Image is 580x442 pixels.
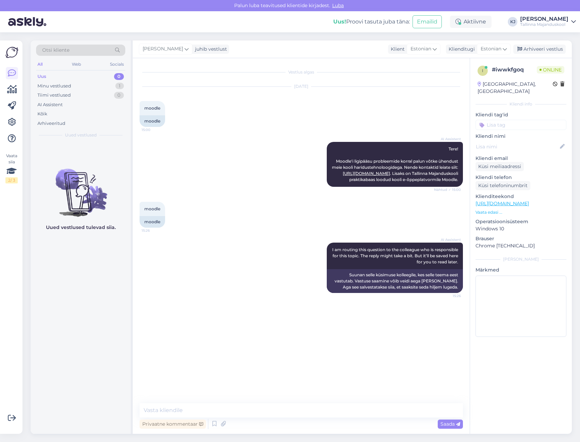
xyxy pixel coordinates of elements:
[115,83,124,89] div: 1
[144,206,160,211] span: moodle
[114,92,124,99] div: 0
[114,73,124,80] div: 0
[476,120,566,130] input: Lisa tag
[435,136,461,142] span: AI Assistent
[482,68,483,73] span: i
[42,47,69,54] span: Otsi kliente
[142,127,167,132] span: 15:00
[142,228,167,233] span: 15:26
[5,177,18,183] div: 2 / 3
[37,101,63,108] div: AI Assistent
[476,193,566,200] p: Klienditeekond
[478,81,553,95] div: [GEOGRAPHIC_DATA], [GEOGRAPHIC_DATA]
[31,157,131,218] img: No chats
[440,421,460,427] span: Saada
[476,266,566,274] p: Märkmed
[476,256,566,262] div: [PERSON_NAME]
[513,45,566,54] div: Arhiveeri vestlus
[5,153,18,183] div: Vaata siia
[476,209,566,215] p: Vaata edasi ...
[413,15,442,28] button: Emailid
[520,22,568,27] div: Tallinna Majanduskool
[410,45,431,53] span: Estonian
[333,18,410,26] div: Proovi tasuta juba täna:
[37,120,65,127] div: Arhiveeritud
[37,111,47,117] div: Kõik
[476,111,566,118] p: Kliendi tag'id
[143,45,183,53] span: [PERSON_NAME]
[333,18,346,25] b: Uus!
[343,171,390,176] a: [URL][DOMAIN_NAME]
[46,224,116,231] p: Uued vestlused tulevad siia.
[492,66,537,74] div: # iwwkfgoq
[476,242,566,249] p: Chrome [TECHNICAL_ID]
[476,200,529,207] a: [URL][DOMAIN_NAME]
[109,60,125,69] div: Socials
[140,83,463,89] div: [DATE]
[5,46,18,59] img: Askly Logo
[388,46,405,53] div: Klient
[37,73,46,80] div: Uus
[140,420,206,429] div: Privaatne kommentaar
[144,105,160,111] span: moodle
[476,143,559,150] input: Lisa nimi
[70,60,82,69] div: Web
[434,187,461,192] span: Nähtud ✓ 15:00
[476,218,566,225] p: Operatsioonisüsteem
[37,83,71,89] div: Minu vestlused
[476,162,524,171] div: Küsi meiliaadressi
[332,247,459,264] span: I am routing this question to the colleague who is responsible for this topic. The reply might ta...
[446,46,475,53] div: Klienditugi
[476,225,566,232] p: Windows 10
[36,60,44,69] div: All
[476,101,566,107] div: Kliendi info
[476,181,530,190] div: Küsi telefoninumbrit
[481,45,501,53] span: Estonian
[537,66,564,73] span: Online
[327,269,463,293] div: Suunan selle küsimuse kolleegile, kes selle teema eest vastutab. Vastuse saamine võib veidi aega ...
[192,46,227,53] div: juhib vestlust
[140,216,165,228] div: moodle
[476,155,566,162] p: Kliendi email
[330,2,346,9] span: Luba
[476,235,566,242] p: Brauser
[140,115,165,127] div: moodle
[476,174,566,181] p: Kliendi telefon
[65,132,97,138] span: Uued vestlused
[435,237,461,242] span: AI Assistent
[435,293,461,298] span: 15:26
[520,16,576,27] a: [PERSON_NAME]Tallinna Majanduskool
[520,16,568,22] div: [PERSON_NAME]
[508,17,517,27] div: KJ
[37,92,71,99] div: Tiimi vestlused
[476,133,566,140] p: Kliendi nimi
[140,69,463,75] div: Vestlus algas
[450,16,492,28] div: Aktiivne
